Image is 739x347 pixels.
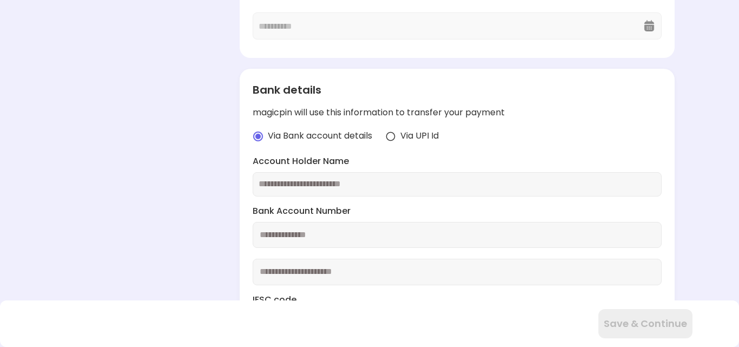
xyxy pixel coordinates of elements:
[400,130,439,142] span: Via UPI Id
[268,130,372,142] span: Via Bank account details
[253,294,661,306] label: IFSC code
[598,309,692,338] button: Save & Continue
[385,131,396,142] img: radio
[253,107,661,119] div: magicpin will use this information to transfer your payment
[253,131,263,142] img: radio
[253,155,661,168] label: Account Holder Name
[253,205,661,218] label: Bank Account Number
[253,82,661,98] div: Bank details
